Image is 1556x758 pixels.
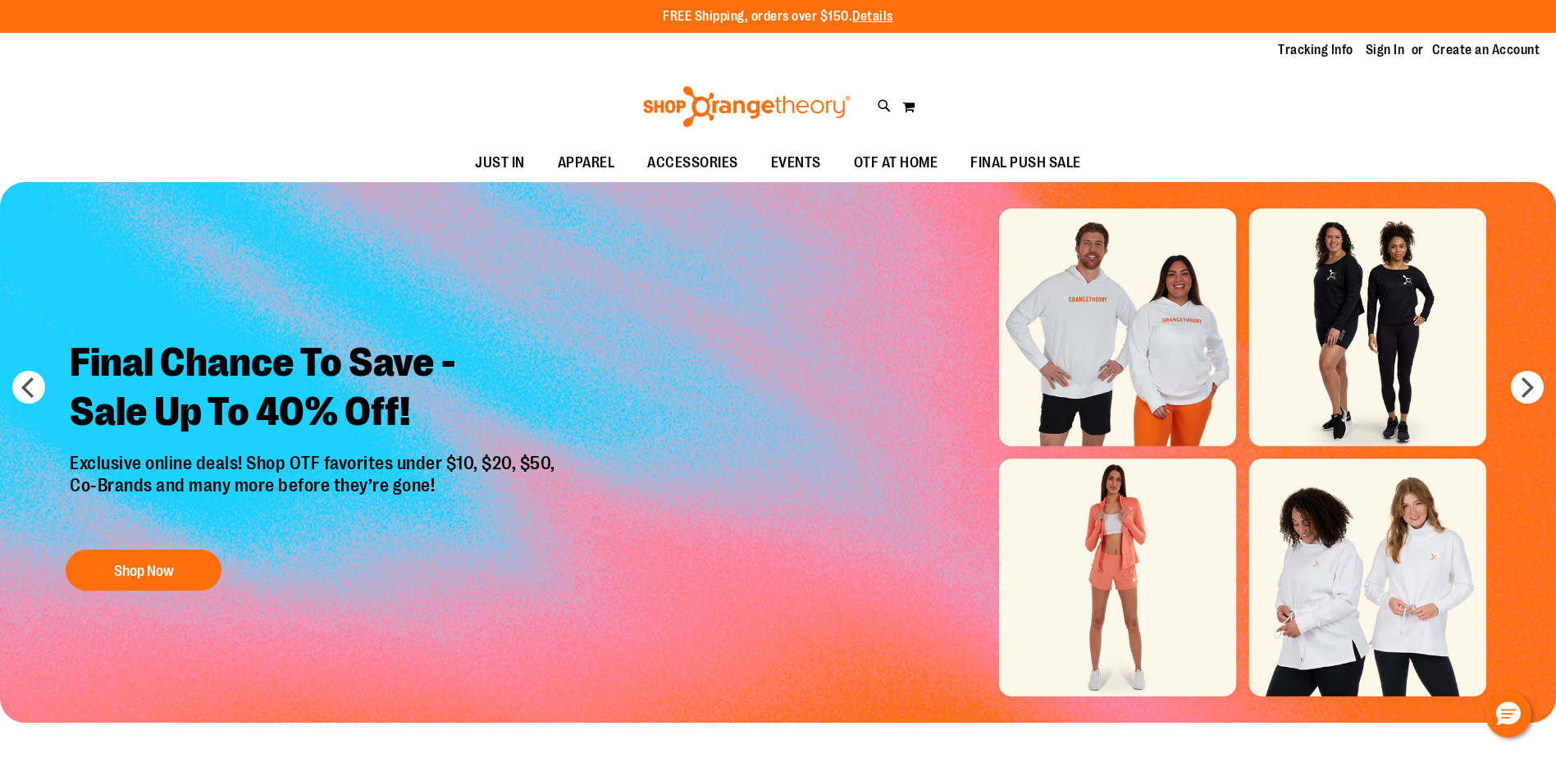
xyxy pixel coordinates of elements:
[66,550,221,591] button: Shop Now
[1366,41,1405,59] a: Sign In
[663,7,893,26] p: FREE Shipping, orders over $150.
[1278,41,1353,59] a: Tracking Info
[1485,692,1531,737] button: Hello, have a question? Let’s chat.
[558,144,615,181] span: APPAREL
[12,371,45,404] button: prev
[837,144,955,182] a: OTF AT HOME
[459,144,541,182] a: JUST IN
[631,144,755,182] a: ACCESSORIES
[641,86,853,127] img: Shop Orangetheory
[854,144,938,181] span: OTF AT HOME
[852,9,893,24] a: Details
[970,144,1081,181] span: FINAL PUSH SALE
[771,144,821,181] span: EVENTS
[755,144,837,182] a: EVENTS
[647,144,738,181] span: ACCESSORIES
[1432,41,1540,59] a: Create an Account
[57,326,572,599] a: Final Chance To Save -Sale Up To 40% Off! Exclusive online deals! Shop OTF favorites under $10, $...
[475,144,525,181] span: JUST IN
[57,453,572,533] p: Exclusive online deals! Shop OTF favorites under $10, $20, $50, Co-Brands and many more before th...
[57,326,572,453] h2: Final Chance To Save - Sale Up To 40% Off!
[541,144,632,182] a: APPAREL
[1511,371,1544,404] button: next
[954,144,1097,182] a: FINAL PUSH SALE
